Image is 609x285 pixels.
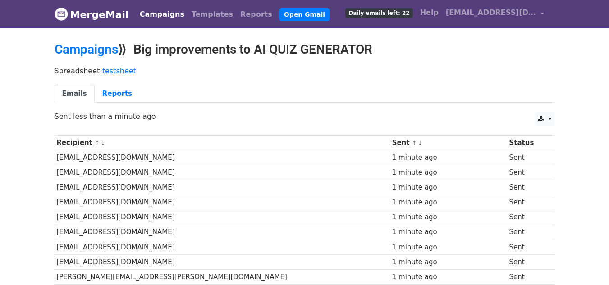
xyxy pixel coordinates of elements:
[95,140,100,146] a: ↑
[55,42,118,57] a: Campaigns
[507,225,549,240] td: Sent
[392,197,505,208] div: 1 minute ago
[507,180,549,195] td: Sent
[392,212,505,222] div: 1 minute ago
[507,240,549,254] td: Sent
[55,180,390,195] td: [EMAIL_ADDRESS][DOMAIN_NAME]
[55,7,68,21] img: MergeMail logo
[507,136,549,150] th: Status
[392,153,505,163] div: 1 minute ago
[55,269,390,284] td: [PERSON_NAME][EMAIL_ADDRESS][PERSON_NAME][DOMAIN_NAME]
[442,4,548,25] a: [EMAIL_ADDRESS][DOMAIN_NAME]
[446,7,536,18] span: [EMAIL_ADDRESS][DOMAIN_NAME]
[507,195,549,210] td: Sent
[55,150,390,165] td: [EMAIL_ADDRESS][DOMAIN_NAME]
[417,4,442,22] a: Help
[55,210,390,225] td: [EMAIL_ADDRESS][DOMAIN_NAME]
[55,165,390,180] td: [EMAIL_ADDRESS][DOMAIN_NAME]
[507,269,549,284] td: Sent
[237,5,276,23] a: Reports
[564,242,609,285] iframe: Chat Widget
[101,140,105,146] a: ↓
[412,140,417,146] a: ↑
[392,167,505,178] div: 1 minute ago
[55,85,95,103] a: Emails
[507,150,549,165] td: Sent
[188,5,237,23] a: Templates
[95,85,140,103] a: Reports
[507,210,549,225] td: Sent
[279,8,330,21] a: Open Gmail
[102,67,136,75] a: testsheet
[55,66,555,76] p: Spreadsheet:
[507,254,549,269] td: Sent
[55,254,390,269] td: [EMAIL_ADDRESS][DOMAIN_NAME]
[507,165,549,180] td: Sent
[136,5,188,23] a: Campaigns
[55,240,390,254] td: [EMAIL_ADDRESS][DOMAIN_NAME]
[392,182,505,193] div: 1 minute ago
[392,242,505,253] div: 1 minute ago
[55,42,555,57] h2: ⟫ Big improvements to AI QUIZ GENERATOR
[55,225,390,240] td: [EMAIL_ADDRESS][DOMAIN_NAME]
[392,272,505,282] div: 1 minute ago
[55,112,555,121] p: Sent less than a minute ago
[55,5,129,24] a: MergeMail
[342,4,416,22] a: Daily emails left: 22
[55,136,390,150] th: Recipient
[392,257,505,267] div: 1 minute ago
[390,136,507,150] th: Sent
[392,227,505,237] div: 1 minute ago
[418,140,423,146] a: ↓
[55,195,390,210] td: [EMAIL_ADDRESS][DOMAIN_NAME]
[345,8,412,18] span: Daily emails left: 22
